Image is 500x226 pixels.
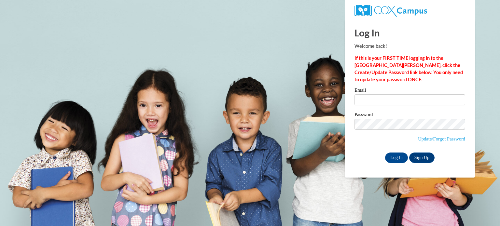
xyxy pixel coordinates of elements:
[385,153,408,163] input: Log In
[409,153,435,163] a: Sign Up
[418,136,465,141] a: Update/Forgot Password
[354,88,465,94] label: Email
[354,112,465,119] label: Password
[354,26,465,39] h1: Log In
[354,55,463,82] strong: If this is your FIRST TIME logging in to the [GEOGRAPHIC_DATA][PERSON_NAME], click the Create/Upd...
[354,43,465,50] p: Welcome back!
[354,5,427,17] img: COX Campus
[354,7,427,13] a: COX Campus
